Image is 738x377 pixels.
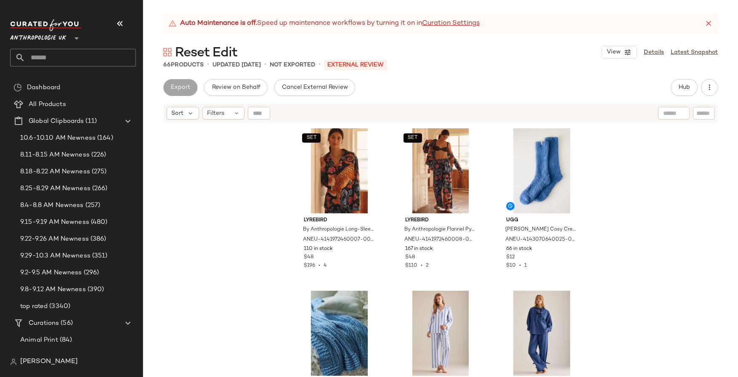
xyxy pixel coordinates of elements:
span: (3340) [48,302,70,311]
span: 8.18-8.22 AM Newness [20,167,90,177]
button: Review on Behalf [204,79,267,96]
span: Filters [207,109,224,118]
span: $48 [304,254,313,261]
span: $10 [506,263,516,268]
span: 1 [524,263,527,268]
span: 9.15-9.19 AM Newness [20,218,89,227]
a: Latest Snapshot [671,48,718,57]
span: View [606,49,621,56]
span: Dashboard [27,83,60,93]
span: 66 [163,62,171,68]
span: (296) [82,268,99,278]
span: $12 [506,254,515,261]
img: 4141972460008_041_b [398,128,483,213]
span: top rated [20,302,48,311]
span: • [207,60,209,70]
img: svg%3e [13,83,22,92]
p: External REVIEW [324,60,387,70]
span: ANEU-4141972460007-000-041 [303,236,374,244]
span: Review on Behalf [211,84,260,91]
span: [PERSON_NAME] [20,357,78,367]
span: • [315,263,324,268]
span: (257) [84,201,101,210]
span: $110 [405,263,417,268]
span: Anthropologie UK [10,29,66,44]
span: (11) [84,117,97,126]
span: 8.4-8.8 AM Newness [20,201,84,210]
span: • [264,60,266,70]
div: Products [163,61,204,69]
span: 4 [324,263,327,268]
span: Cancel External Review [281,84,348,91]
p: Not Exported [270,61,315,69]
span: 9.2-9.5 AM Newness [20,268,82,278]
span: Animal Print [20,335,58,345]
span: (275) [90,167,107,177]
span: (164) [96,133,113,143]
button: Hub [671,79,698,96]
span: Bathroom [20,352,50,362]
span: Reset Edit [175,45,237,61]
span: 8.25-8.29 AM Newness [20,184,90,194]
span: $196 [304,263,315,268]
p: updated [DATE] [212,61,261,69]
span: 66 in stock [506,245,532,253]
span: (480) [89,218,108,227]
span: 9.29-10.3 AM Newness [20,251,90,261]
img: svg%3e [10,358,17,365]
a: Details [644,48,664,57]
button: SET [302,133,321,143]
img: 4143070640025_040_e [499,128,584,213]
span: Hub [678,84,690,91]
span: 8.11-8.15 AM Newness [20,150,90,160]
strong: Auto Maintenance is off. [180,19,257,29]
span: (266) [90,184,108,194]
span: SET [407,135,418,141]
img: 99999088_040_a2 [297,291,382,376]
span: Global Clipboards [29,117,84,126]
span: • [319,60,321,70]
span: 2 [426,263,429,268]
span: $48 [405,254,415,261]
span: 10.6-10.10 AM Newness [20,133,96,143]
span: (218) [50,352,67,362]
span: (386) [89,234,106,244]
img: svg%3e [163,48,172,56]
span: Curations [29,319,59,328]
a: Curation Settings [422,19,480,29]
div: Speed up maintenance workflows by turning it on in [168,19,480,29]
img: 4141905110037_042_e [499,291,584,376]
span: (226) [90,150,106,160]
span: • [516,263,524,268]
img: cfy_white_logo.C9jOOHJF.svg [10,19,82,31]
span: 9.8-9.12 AM Newness [20,285,86,295]
img: 4141907090002_546_e [398,291,483,376]
button: SET [404,133,422,143]
span: • [417,263,426,268]
span: (56) [59,319,73,328]
span: SET [306,135,316,141]
span: ANEU-4141972460008-000-041 [404,236,475,244]
span: (390) [86,285,104,295]
button: Cancel External Review [274,79,355,96]
span: By Anthropologie Flannel Pyjama Bottoms in Blue, Cotton, Size M Petite by LyreBird at Anthropologie [404,226,475,234]
span: By Anthropologie Long-Sleeve Flannel Pyjama Shirt Top in Blue, Cotton, Size 2XS by LyreBird at An... [303,226,374,234]
span: ANEU-4143070640025-000-040 [505,236,576,244]
span: (351) [90,251,108,261]
span: Sort [171,109,183,118]
span: All Products [29,100,66,109]
span: LyreBird [405,217,476,224]
span: 110 in stock [304,245,333,253]
button: View [602,46,637,58]
img: 4141972460007_041_b [297,128,382,213]
span: [PERSON_NAME] Cosy Crew Socks for Women in Blue, Polyester/Elastane by UGG at Anthropologie [505,226,576,234]
span: LyreBird [304,217,375,224]
span: UGG [506,217,577,224]
span: 167 in stock [405,245,433,253]
span: (84) [58,335,72,345]
span: 9.22-9.26 AM Newness [20,234,89,244]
